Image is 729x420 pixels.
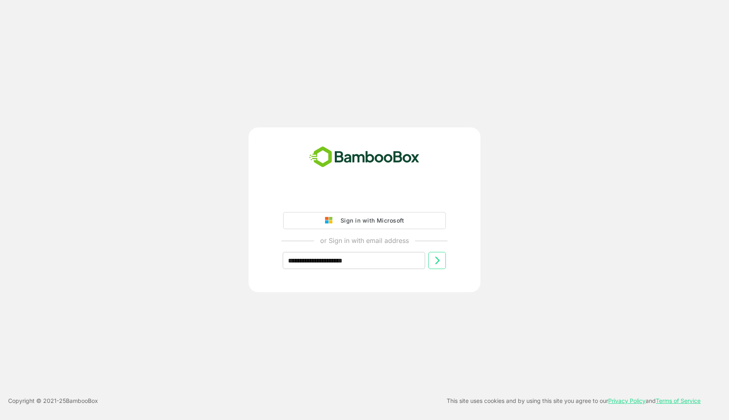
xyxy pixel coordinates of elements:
a: Privacy Policy [608,397,646,404]
img: bamboobox [305,144,424,171]
p: Copyright © 2021- 25 BambooBox [8,396,98,406]
a: Terms of Service [656,397,701,404]
div: Sign in with Microsoft [336,215,404,226]
p: or Sign in with email address [320,236,409,245]
img: google [325,217,336,224]
iframe: Sign in with Google Button [279,189,450,207]
p: This site uses cookies and by using this site you agree to our and [447,396,701,406]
